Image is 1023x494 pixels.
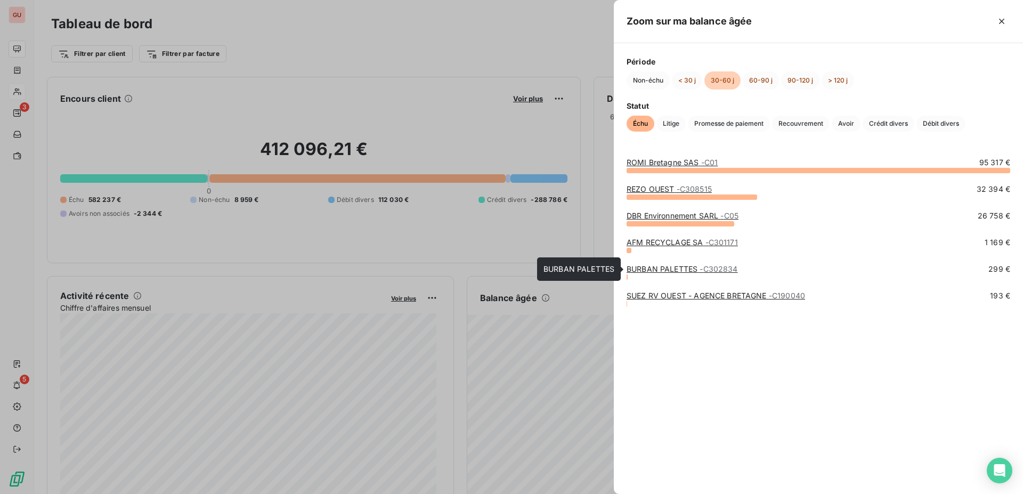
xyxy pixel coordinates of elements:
span: - C190040 [769,291,805,300]
button: Litige [656,116,686,132]
span: 193 € [990,290,1010,301]
span: 95 317 € [979,157,1010,168]
span: 32 394 € [977,184,1010,195]
button: < 30 j [672,71,702,90]
span: 299 € [988,264,1010,274]
button: Recouvrement [772,116,830,132]
span: - C301171 [705,238,738,247]
span: Période [627,56,1010,67]
button: Crédit divers [863,116,914,132]
button: > 120 j [822,71,854,90]
span: - C308515 [677,184,712,193]
a: SUEZ RV OUEST - AGENCE BRETAGNE [627,291,805,300]
span: - C01 [701,158,718,167]
button: Promesse de paiement [688,116,770,132]
a: BURBAN PALETTES [627,264,738,273]
button: 60-90 j [743,71,779,90]
a: ROMI Bretagne SAS [627,158,718,167]
button: Débit divers [916,116,965,132]
a: DBR Environnement SARL [627,211,738,220]
button: Non-échu [627,71,670,90]
span: 1 169 € [985,237,1010,248]
button: 30-60 j [704,71,741,90]
button: Échu [627,116,654,132]
button: Avoir [832,116,860,132]
div: Open Intercom Messenger [987,458,1012,483]
button: 90-120 j [781,71,819,90]
h5: Zoom sur ma balance âgée [627,14,752,29]
a: AFM RECYCLAGE SA [627,238,738,247]
span: - C302834 [700,264,737,273]
span: Statut [627,100,1010,111]
span: - C05 [720,211,738,220]
span: 26 758 € [978,210,1010,221]
span: BURBAN PALETTES [543,264,614,273]
a: REZO OUEST [627,184,712,193]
